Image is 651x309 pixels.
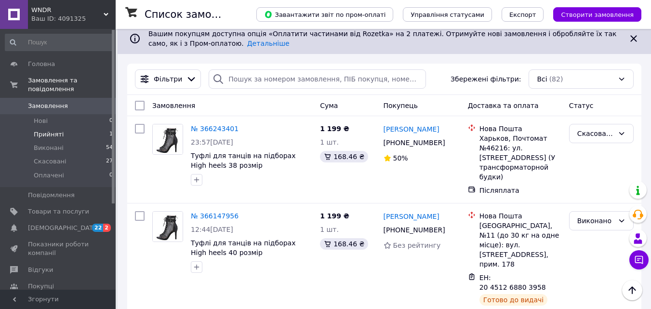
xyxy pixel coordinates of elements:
[384,124,439,134] a: [PERSON_NAME]
[320,138,339,146] span: 1 шт.
[569,102,594,109] span: Статус
[152,124,183,155] a: Фото товару
[31,14,116,23] div: Ваш ID: 4091325
[509,11,536,18] span: Експорт
[451,74,521,84] span: Збережені фільтри:
[92,224,103,232] span: 22
[154,74,182,84] span: Фільтри
[561,11,634,18] span: Створити замовлення
[384,102,418,109] span: Покупець
[28,76,116,94] span: Замовлення та повідомлення
[106,157,113,166] span: 27
[152,211,183,242] a: Фото товару
[152,102,195,109] span: Замовлення
[28,266,53,274] span: Відгуки
[549,75,563,83] span: (82)
[28,240,89,257] span: Показники роботи компанії
[5,34,114,51] input: Пошук
[109,130,113,139] span: 1
[256,7,393,22] button: Завантажити звіт по пром-оплаті
[622,280,642,300] button: Наверх
[103,224,111,232] span: 2
[479,186,561,195] div: Післяплата
[247,40,290,47] a: Детальніше
[31,6,104,14] span: WNDR
[393,154,408,162] span: 50%
[209,69,426,89] input: Пошук за номером замовлення, ПІБ покупця, номером телефону, Email, номером накладної
[577,215,614,226] div: Виконано
[544,10,641,18] a: Створити замовлення
[34,130,64,139] span: Прийняті
[468,102,539,109] span: Доставка та оплата
[479,274,546,291] span: ЕН: 20 4512 6880 3958
[479,221,561,269] div: [GEOGRAPHIC_DATA], №11 (до 30 кг на одне місце): вул. [STREET_ADDRESS], прим. 178
[191,138,233,146] span: 23:57[DATE]
[320,212,349,220] span: 1 199 ₴
[502,7,544,22] button: Експорт
[479,134,561,182] div: Харьков, Почтомат №46216: ул. [STREET_ADDRESS] (У трансформаторной будки)
[34,144,64,152] span: Виконані
[191,212,239,220] a: № 366147956
[382,136,447,149] div: [PHONE_NUMBER]
[28,224,99,232] span: [DEMOGRAPHIC_DATA]
[109,171,113,180] span: 0
[264,10,385,19] span: Завантажити звіт по пром-оплаті
[320,238,368,250] div: 168.46 ₴
[28,60,55,68] span: Головна
[28,282,54,291] span: Покупці
[145,9,242,20] h1: Список замовлень
[153,124,183,154] img: Фото товару
[191,239,295,256] a: Туфлі для танців на підборах High heels 40 розмір
[28,191,75,200] span: Повідомлення
[411,11,484,18] span: Управління статусами
[320,102,338,109] span: Cума
[629,250,649,269] button: Чат з покупцем
[148,30,616,47] span: Вашим покупцям доступна опція «Оплатити частинами від Rozetka» на 2 платежі. Отримуйте нові замов...
[537,74,547,84] span: Всі
[191,125,239,133] a: № 366243401
[28,207,89,216] span: Товари та послуги
[577,128,614,139] div: Скасовано
[34,157,66,166] span: Скасовані
[106,144,113,152] span: 54
[191,226,233,233] span: 12:44[DATE]
[393,242,441,249] span: Без рейтингу
[191,152,295,169] a: Туфлі для танців на підборах High heels 38 розмір
[153,212,183,242] img: Фото товару
[553,7,641,22] button: Створити замовлення
[479,211,561,221] div: Нова Пошта
[479,124,561,134] div: Нова Пошта
[320,226,339,233] span: 1 шт.
[34,171,64,180] span: Оплачені
[382,223,447,237] div: [PHONE_NUMBER]
[479,294,548,306] div: Готово до видачі
[34,117,48,125] span: Нові
[320,151,368,162] div: 168.46 ₴
[403,7,492,22] button: Управління статусами
[320,125,349,133] span: 1 199 ₴
[384,212,439,221] a: [PERSON_NAME]
[109,117,113,125] span: 0
[28,102,68,110] span: Замовлення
